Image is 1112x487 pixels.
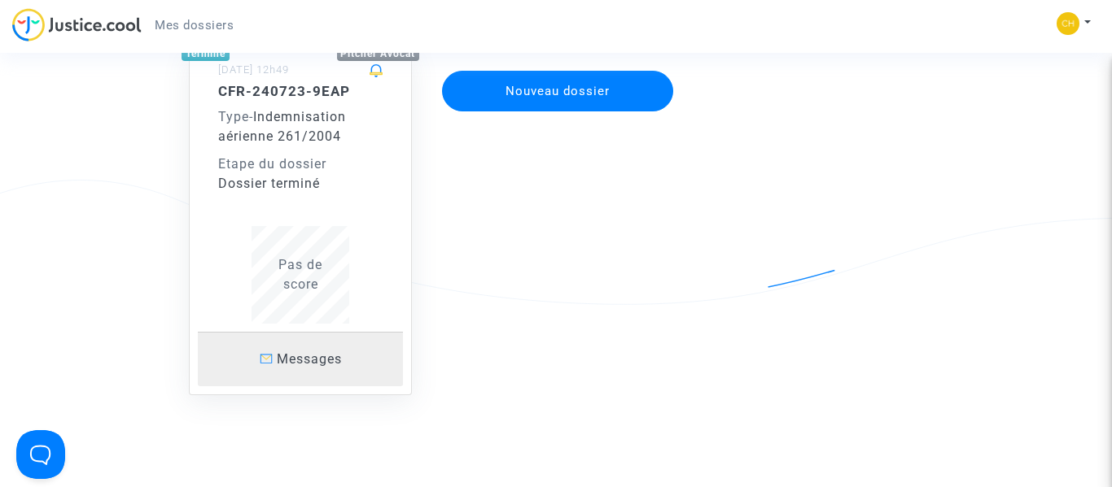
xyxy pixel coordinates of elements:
img: 492853bf78611c71071a6c3e827fc537 [1057,12,1079,35]
span: Mes dossiers [155,18,234,33]
span: - [218,109,253,124]
a: TerminéPitcher Avocat[DATE] 12h49CFR-240723-9EAPType-Indemnisation aérienne 261/2004Etape du doss... [173,18,428,395]
div: Pitcher Avocat [337,46,420,61]
div: Etape du dossier [218,154,383,174]
button: Nouveau dossier [442,71,673,111]
span: Type [218,109,249,124]
div: Dossier terminé [218,174,383,193]
iframe: Help Scout Beacon - Open [16,430,65,479]
a: Messages [198,332,403,386]
img: jc-logo.svg [12,8,142,41]
h5: CFR-240723-9EAP [218,83,383,99]
span: Messages [277,351,342,367]
span: Pas de score [278,257,322,292]
span: Indemnisation aérienne 261/2004 [218,109,346,144]
a: Mes dossiers [142,13,247,37]
small: [DATE] 12h49 [218,63,289,76]
a: Nouveau dossier [440,60,675,76]
div: Terminé [182,46,230,61]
